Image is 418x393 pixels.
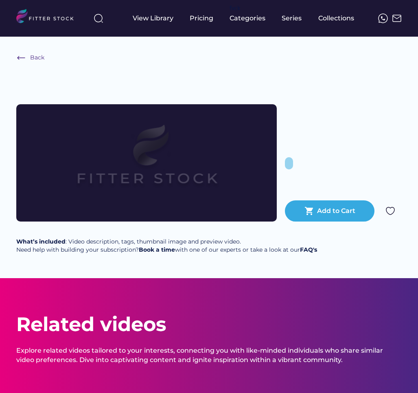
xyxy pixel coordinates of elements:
[282,14,302,23] div: Series
[30,54,44,62] div: Back
[16,53,26,63] img: Frame%20%286%29.svg
[318,14,354,23] div: Collections
[16,9,81,26] img: LOGO.svg
[16,346,402,364] div: Explore related videos tailored to your interests, connecting you with like-minded individuals wh...
[190,14,213,23] div: Pricing
[94,13,103,23] img: search-normal%203.svg
[230,14,265,23] div: Categories
[139,246,175,253] a: Book a time
[317,206,355,215] div: Add to Cart
[42,104,251,222] img: Frame%2079%20%281%29.svg
[133,14,173,23] div: View Library
[385,206,395,216] img: Group%201000002324.svg
[16,238,66,245] strong: What’s included
[16,238,317,254] div: : Video description, tags, thumbnail image and preview video. Need help with building your subscr...
[16,311,166,338] div: Related videos
[392,13,402,23] img: Frame%2051.svg
[304,206,314,216] button: shopping_cart
[300,246,317,253] a: FAQ's
[378,13,388,23] img: meteor-icons_whatsapp%20%281%29.svg
[230,4,240,12] div: fvck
